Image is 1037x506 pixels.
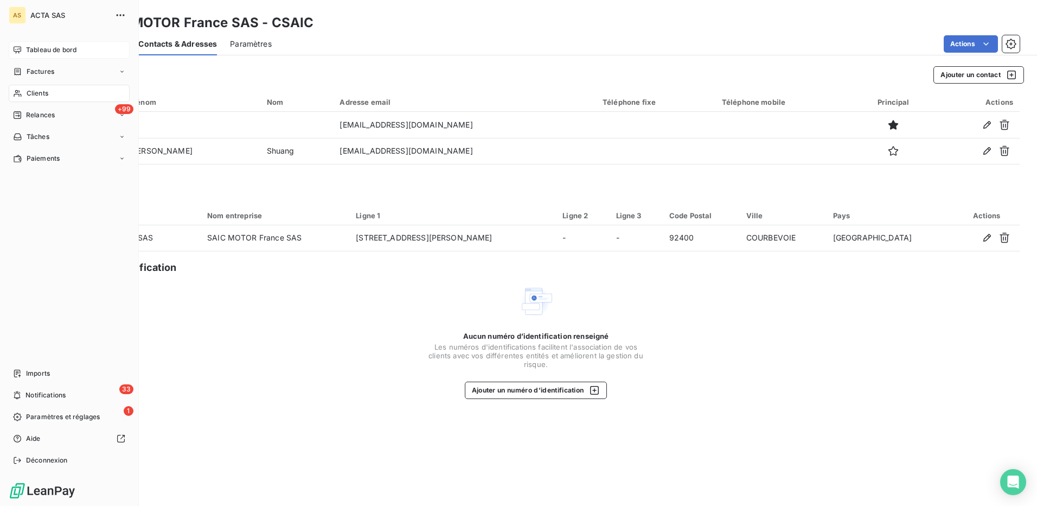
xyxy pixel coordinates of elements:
td: - [556,225,609,251]
td: COURBEVOIE [740,225,827,251]
span: 33 [119,384,133,394]
span: Paramètres et réglages [26,412,100,422]
span: Paramètres [230,39,272,49]
div: Code Postal [669,211,733,220]
div: Principal [860,98,927,106]
div: Pays [833,211,948,220]
span: Déconnexion [26,456,68,465]
span: Tâches [27,132,49,142]
div: AS [9,7,26,24]
td: [STREET_ADDRESS][PERSON_NAME] [349,225,556,251]
span: Notifications [25,390,66,400]
td: Shuang [260,138,334,164]
div: Actions [940,98,1013,106]
span: Relances [26,110,55,120]
span: Imports [26,369,50,378]
div: Téléphone mobile [722,98,847,106]
div: Téléphone fixe [603,98,709,106]
button: Ajouter un numéro d’identification [465,382,607,399]
span: Aide [26,434,41,444]
div: Ligne 3 [616,211,656,220]
span: Paiements [27,154,60,163]
span: Factures [27,67,54,77]
div: Ligne 2 [562,211,603,220]
span: Tableau de bord [26,45,76,55]
td: [PERSON_NAME] [123,138,260,164]
span: Clients [27,88,48,98]
span: Les numéros d'identifications facilitent l'association de vos clients avec vos différentes entité... [427,343,644,369]
span: Contacts & Adresses [138,39,217,49]
td: [EMAIL_ADDRESS][DOMAIN_NAME] [333,138,596,164]
td: [GEOGRAPHIC_DATA] [827,225,954,251]
a: Aide [9,430,130,447]
button: Ajouter un contact [933,66,1024,84]
div: Open Intercom Messenger [1000,469,1026,495]
button: Actions [944,35,998,53]
div: Prénom [129,98,254,106]
h3: SAIC MOTOR France SAS - CSAIC [95,13,313,33]
div: Ligne 1 [356,211,549,220]
span: ACTA SAS [30,11,108,20]
div: Nom [267,98,327,106]
div: Actions [960,211,1013,220]
td: [EMAIL_ADDRESS][DOMAIN_NAME] [333,112,596,138]
img: Logo LeanPay [9,482,76,499]
div: Ville [746,211,820,220]
div: Nom entreprise [207,211,343,220]
td: - [610,225,663,251]
td: 92400 [663,225,740,251]
div: Adresse email [340,98,590,106]
span: Aucun numéro d’identification renseigné [463,332,609,340]
span: +99 [115,104,133,114]
span: 1 [124,406,133,416]
td: SAIC MOTOR France SAS [201,225,349,251]
img: Empty state [518,284,553,319]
